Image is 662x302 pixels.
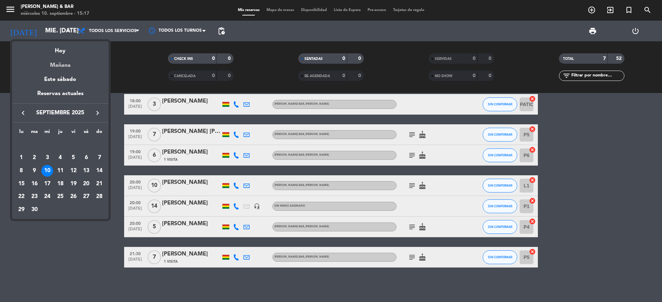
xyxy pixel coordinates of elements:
[16,152,27,164] div: 1
[29,191,40,202] div: 23
[15,128,28,138] th: lunes
[68,178,79,190] div: 19
[28,177,41,190] td: 16 de septiembre de 2025
[54,165,66,177] div: 11
[80,152,92,164] div: 6
[80,178,92,190] div: 20
[54,178,66,190] div: 18
[80,165,92,177] div: 13
[80,128,93,138] th: sábado
[54,191,66,202] div: 25
[15,164,28,177] td: 8 de septiembre de 2025
[93,152,105,164] div: 7
[41,190,54,204] td: 24 de septiembre de 2025
[41,191,53,202] div: 24
[41,152,53,164] div: 3
[80,152,93,165] td: 6 de septiembre de 2025
[19,109,27,117] i: keyboard_arrow_left
[15,203,28,216] td: 29 de septiembre de 2025
[93,177,106,190] td: 21 de septiembre de 2025
[93,152,106,165] td: 7 de septiembre de 2025
[41,178,53,190] div: 17
[54,190,67,204] td: 25 de septiembre de 2025
[54,152,66,164] div: 4
[29,178,40,190] div: 16
[41,165,53,177] div: 10
[67,152,80,165] td: 5 de septiembre de 2025
[93,164,106,177] td: 14 de septiembre de 2025
[54,164,67,177] td: 11 de septiembre de 2025
[29,165,40,177] div: 9
[93,191,105,202] div: 28
[28,164,41,177] td: 9 de septiembre de 2025
[93,190,106,204] td: 28 de septiembre de 2025
[16,165,27,177] div: 8
[68,191,79,202] div: 26
[67,190,80,204] td: 26 de septiembre de 2025
[28,152,41,165] td: 2 de septiembre de 2025
[28,190,41,204] td: 23 de septiembre de 2025
[41,152,54,165] td: 3 de septiembre de 2025
[80,190,93,204] td: 27 de septiembre de 2025
[29,204,40,216] div: 30
[16,204,27,216] div: 29
[15,138,106,152] td: SEP.
[28,128,41,138] th: martes
[68,152,79,164] div: 5
[67,164,80,177] td: 12 de septiembre de 2025
[68,165,79,177] div: 12
[12,89,109,103] div: Reservas actuales
[12,70,109,89] div: Este sábado
[93,178,105,190] div: 21
[15,177,28,190] td: 15 de septiembre de 2025
[91,108,104,117] button: keyboard_arrow_right
[93,165,105,177] div: 14
[41,164,54,177] td: 10 de septiembre de 2025
[15,152,28,165] td: 1 de septiembre de 2025
[29,108,91,117] span: septiembre 2025
[16,178,27,190] div: 15
[28,203,41,216] td: 30 de septiembre de 2025
[80,177,93,190] td: 20 de septiembre de 2025
[41,177,54,190] td: 17 de septiembre de 2025
[80,191,92,202] div: 27
[29,152,40,164] div: 2
[93,128,106,138] th: domingo
[16,191,27,202] div: 22
[54,152,67,165] td: 4 de septiembre de 2025
[93,109,102,117] i: keyboard_arrow_right
[80,164,93,177] td: 13 de septiembre de 2025
[17,108,29,117] button: keyboard_arrow_left
[54,128,67,138] th: jueves
[12,56,109,70] div: Mañana
[41,128,54,138] th: miércoles
[15,190,28,204] td: 22 de septiembre de 2025
[12,41,109,55] div: Hoy
[67,177,80,190] td: 19 de septiembre de 2025
[67,128,80,138] th: viernes
[54,177,67,190] td: 18 de septiembre de 2025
